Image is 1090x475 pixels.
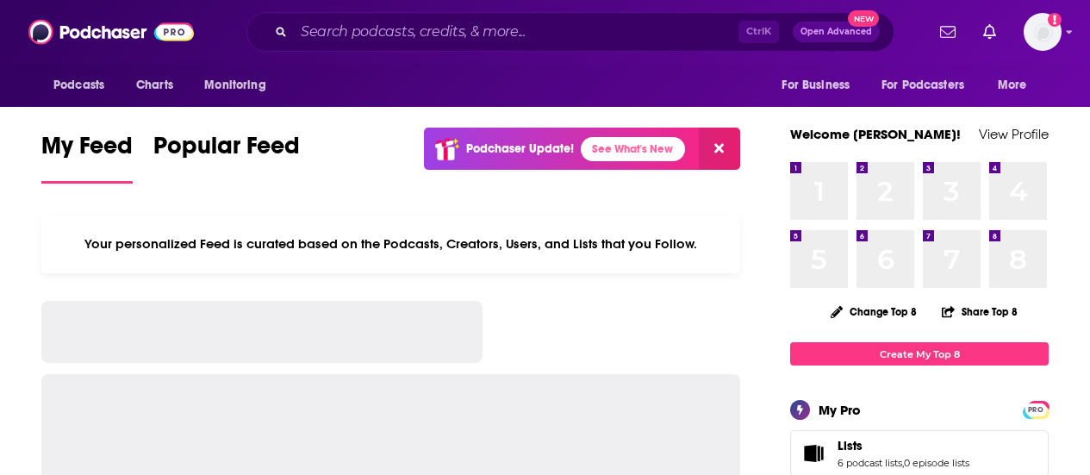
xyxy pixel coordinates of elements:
div: My Pro [819,402,861,418]
a: Charts [125,69,184,102]
img: Podchaser - Follow, Share and Rate Podcasts [28,16,194,48]
svg: Add a profile image [1048,13,1062,27]
span: , [902,457,904,469]
span: My Feed [41,131,133,171]
span: For Business [782,73,850,97]
a: 6 podcast lists [838,457,902,469]
a: 0 episode lists [904,457,969,469]
span: More [998,73,1027,97]
span: Open Advanced [800,28,872,36]
button: open menu [870,69,989,102]
a: PRO [1025,403,1046,416]
p: Podchaser Update! [466,141,574,156]
span: Lists [838,438,863,453]
span: For Podcasters [881,73,964,97]
span: Ctrl K [738,21,779,43]
div: Search podcasts, credits, & more... [246,12,894,52]
button: Open AdvancedNew [793,22,880,42]
div: Your personalized Feed is curated based on the Podcasts, Creators, Users, and Lists that you Follow. [41,215,740,273]
a: Show notifications dropdown [976,17,1003,47]
a: View Profile [979,126,1049,142]
button: open menu [41,69,127,102]
span: Monitoring [204,73,265,97]
span: New [848,10,879,27]
a: Lists [796,441,831,466]
span: Podcasts [53,73,104,97]
a: Welcome [PERSON_NAME]! [790,126,961,142]
a: Show notifications dropdown [933,17,962,47]
img: User Profile [1024,13,1062,51]
a: Popular Feed [153,131,300,184]
a: See What's New [581,137,685,161]
span: Popular Feed [153,131,300,171]
span: Charts [136,73,173,97]
button: open menu [769,69,871,102]
button: Share Top 8 [941,295,1018,328]
button: open menu [986,69,1049,102]
button: Change Top 8 [820,301,927,322]
span: Logged in as sierra.swanson [1024,13,1062,51]
button: Show profile menu [1024,13,1062,51]
input: Search podcasts, credits, & more... [294,18,738,46]
span: PRO [1025,403,1046,416]
a: My Feed [41,131,133,184]
a: Lists [838,438,969,453]
a: Create My Top 8 [790,342,1049,366]
button: open menu [192,69,288,102]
